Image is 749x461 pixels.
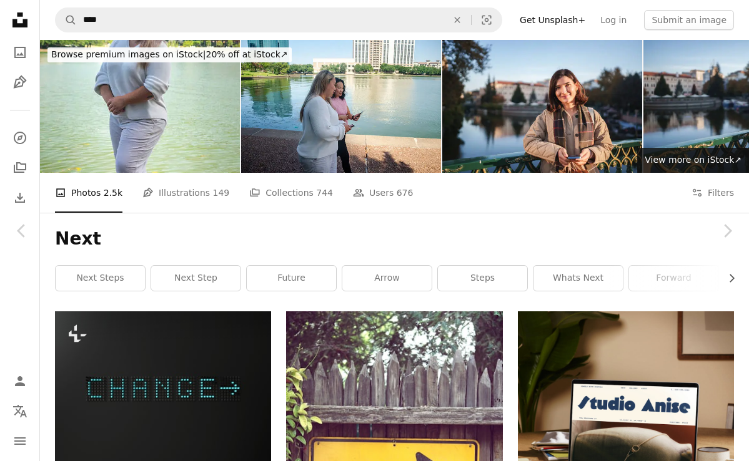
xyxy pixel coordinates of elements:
[40,40,240,173] img: Portrait of businesswoman next to lake
[55,387,271,398] a: a clock with the word changes displayed on it
[342,266,432,291] a: arrow
[593,10,634,30] a: Log in
[397,186,414,200] span: 676
[512,10,593,30] a: Get Unsplash+
[7,429,32,454] button: Menu
[705,171,749,291] a: Next
[7,125,32,150] a: Explore
[353,173,413,213] a: Users 676
[51,49,288,59] span: 20% off at iStock ↗
[7,40,32,65] a: Photos
[40,40,299,70] a: Browse premium images on iStock|20% off at iStock↗
[644,10,734,30] button: Submit an image
[637,148,749,173] a: View more on iStock↗
[645,155,742,165] span: View more on iStock ↗
[533,266,623,291] a: whats next
[472,8,502,32] button: Visual search
[438,266,527,291] a: steps
[142,173,229,213] a: Illustrations 149
[213,186,230,200] span: 149
[7,369,32,394] a: Log in / Sign up
[56,266,145,291] a: next steps
[692,173,734,213] button: Filters
[55,228,734,250] h1: Next
[7,155,32,180] a: Collections
[51,49,206,59] span: Browse premium images on iStock |
[151,266,241,291] a: next step
[241,40,441,173] img: Two women discuss business while out walking next to lake in Texas
[316,186,333,200] span: 744
[249,173,333,213] a: Collections 744
[55,7,502,32] form: Find visuals sitewide
[629,266,718,291] a: forward
[7,70,32,95] a: Illustrations
[56,8,77,32] button: Search Unsplash
[442,40,642,173] img: Portrait of a young woman using mobile phone next to a river.
[444,8,471,32] button: Clear
[247,266,336,291] a: future
[7,399,32,424] button: Language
